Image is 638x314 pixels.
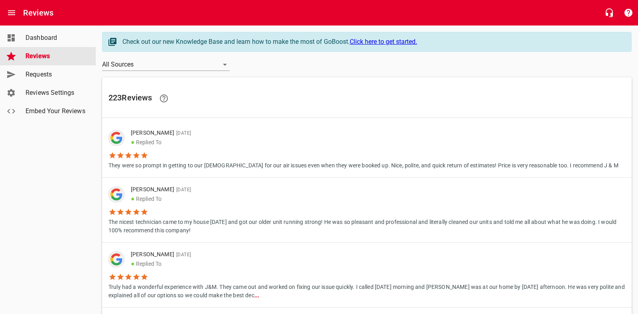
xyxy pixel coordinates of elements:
p: [PERSON_NAME] [131,250,619,259]
div: All Sources [102,58,230,71]
p: [PERSON_NAME] [131,129,612,137]
img: google-dark.png [108,186,124,202]
span: [DATE] [174,130,191,136]
span: [DATE] [174,187,191,192]
span: ● [131,195,135,202]
span: Dashboard [26,33,86,43]
p: Replied To [131,137,612,147]
div: Check out our new Knowledge Base and learn how to make the most of GoBoost. [122,37,623,47]
a: Click here to get started. [350,38,417,45]
span: Reviews Settings [26,88,86,98]
button: Support Portal [619,3,638,22]
div: Google [108,251,124,267]
p: Replied To [131,194,619,204]
div: Google [108,186,124,202]
span: Embed Your Reviews [26,106,86,116]
button: Open drawer [2,3,21,22]
p: The nicest technician came to my house [DATE] and got our older unit running strong! He was so pl... [108,216,625,235]
div: Google [108,130,124,146]
a: [PERSON_NAME][DATE]●Replied ToThey were so prompt in getting to our [DEMOGRAPHIC_DATA] for our ai... [102,121,632,177]
span: Requests [26,70,86,79]
span: [DATE] [174,252,191,257]
span: Reviews [26,51,86,61]
p: They were so prompt in getting to our [DEMOGRAPHIC_DATA] for our air issues even when they were b... [108,159,618,170]
h6: 223 Review s [108,89,625,108]
button: Live Chat [600,3,619,22]
img: google-dark.png [108,251,124,267]
img: google-dark.png [108,130,124,146]
a: [PERSON_NAME][DATE]●Replied ToThe nicest technician came to my house [DATE] and got our older uni... [102,178,632,242]
p: [PERSON_NAME] [131,185,619,194]
a: [PERSON_NAME][DATE]●Replied ToTruly had a wonderful experience with J&M. They came out and worked... [102,243,632,307]
b: ... [254,292,259,298]
a: Learn facts about why reviews are important [154,89,173,108]
span: ● [131,260,135,267]
h6: Reviews [23,6,53,19]
p: Replied To [131,259,619,269]
span: ● [131,138,135,146]
p: Truly had a wonderful experience with J&M. They came out and worked on fixing our issue quickly. ... [108,281,625,300]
